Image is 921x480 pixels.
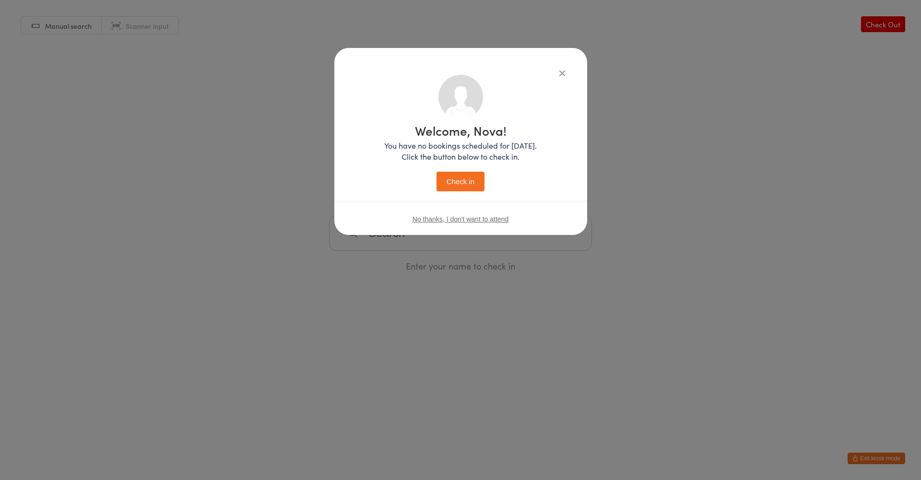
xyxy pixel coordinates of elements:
button: Check in [437,172,484,191]
p: You have no bookings scheduled for [DATE]. Click the button below to check in. [384,140,537,162]
img: no_photo.png [438,75,483,119]
button: No thanks, I don't want to attend [413,215,508,223]
h1: Welcome, Nova! [384,124,537,137]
